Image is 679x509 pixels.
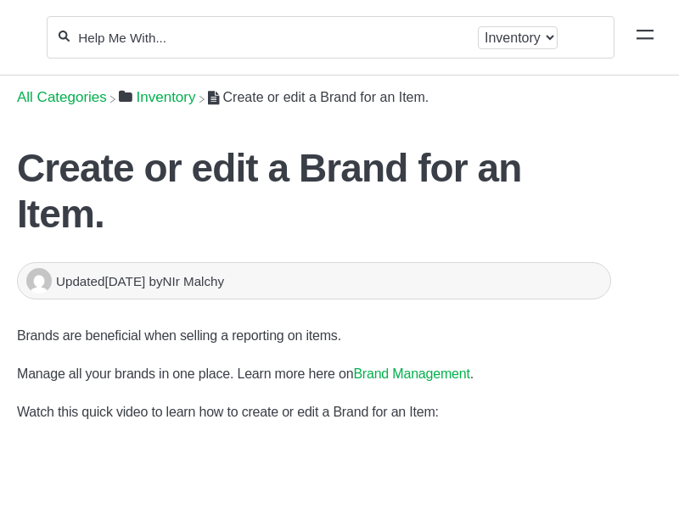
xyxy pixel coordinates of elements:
[637,29,654,46] a: Mobile navigation
[17,89,107,105] a: Breadcrumb link to All Categories
[21,27,29,48] img: Flourish Help Center Logo
[163,274,225,288] span: NIr Malchy
[119,89,196,105] a: Inventory
[104,274,145,288] time: [DATE]
[137,89,196,106] span: ​Inventory
[149,274,224,288] span: by
[17,145,611,237] h1: Create or edit a Brand for an Item.
[47,6,614,69] section: Search section
[17,401,611,423] p: Watch this quick video to learn how to create or edit a Brand for an Item:
[17,89,107,106] span: All Categories
[17,325,611,347] p: Brands are beneficial when selling a reporting on items.
[76,30,471,46] input: Help Me With...
[56,274,149,288] span: Updated
[223,90,429,104] span: Create or edit a Brand for an Item.
[17,363,611,385] p: Manage all your brands in one place. Learn more here on .
[26,268,52,294] img: NIr Malchy
[353,366,469,381] a: Brand Management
